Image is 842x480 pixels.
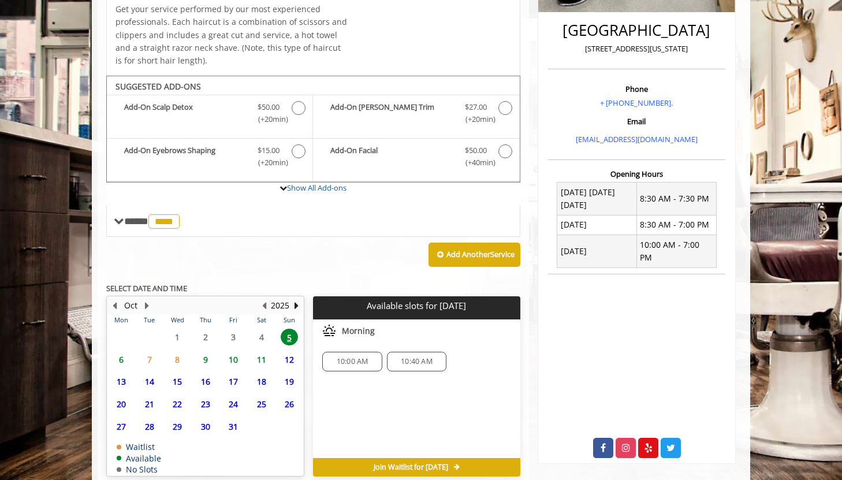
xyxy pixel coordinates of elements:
[557,235,637,268] td: [DATE]
[197,396,214,412] span: 23
[169,373,186,390] span: 15
[557,183,637,215] td: [DATE] [DATE] [DATE]
[330,144,453,169] b: Add-On Facial
[107,314,135,326] th: Mon
[135,371,163,393] td: Select day14
[636,235,716,268] td: 10:00 AM - 7:00 PM
[318,301,515,311] p: Available slots for [DATE]
[446,249,515,259] b: Add Another Service
[258,101,280,113] span: $50.00
[292,299,301,312] button: Next Year
[252,113,286,125] span: (+20min )
[113,418,130,435] span: 27
[116,81,201,92] b: SUGGESTED ADD-ONS
[219,314,247,326] th: Fri
[191,314,219,326] th: Thu
[191,348,219,371] td: Select day9
[107,371,135,393] td: Select day13
[253,373,270,390] span: 18
[401,357,433,366] span: 10:40 AM
[465,101,487,113] span: $27.00
[141,373,158,390] span: 14
[135,393,163,415] td: Select day21
[281,373,298,390] span: 19
[141,418,158,435] span: 28
[551,22,722,39] h2: [GEOGRAPHIC_DATA]
[163,393,191,415] td: Select day22
[247,348,275,371] td: Select day11
[281,329,298,345] span: 5
[253,396,270,412] span: 25
[107,348,135,371] td: Select day6
[135,314,163,326] th: Tue
[191,393,219,415] td: Select day23
[124,144,246,169] b: Add-On Eyebrows Shaping
[342,326,375,336] span: Morning
[113,351,130,368] span: 6
[600,98,673,108] a: + [PHONE_NUMBER].
[163,371,191,393] td: Select day15
[259,299,269,312] button: Previous Year
[191,415,219,438] td: Select day30
[219,348,247,371] td: Select day10
[191,371,219,393] td: Select day16
[551,117,722,125] h3: Email
[169,396,186,412] span: 22
[225,418,242,435] span: 31
[141,396,158,412] span: 21
[322,352,382,371] div: 10:00 AM
[113,144,307,172] label: Add-On Eyebrows Shaping
[557,215,637,235] td: [DATE]
[281,351,298,368] span: 12
[636,183,716,215] td: 8:30 AM - 7:30 PM
[163,415,191,438] td: Select day29
[219,415,247,438] td: Select day31
[465,144,487,157] span: $50.00
[374,463,448,472] span: Join Waitlist for [DATE]
[281,396,298,412] span: 26
[141,351,158,368] span: 7
[551,43,722,55] p: [STREET_ADDRESS][US_STATE]
[169,351,186,368] span: 8
[275,348,304,371] td: Select day12
[225,373,242,390] span: 17
[107,415,135,438] td: Select day27
[106,283,187,293] b: SELECT DATE AND TIME
[117,454,161,463] td: Available
[225,396,242,412] span: 24
[135,348,163,371] td: Select day7
[258,144,280,157] span: $15.00
[169,418,186,435] span: 29
[429,243,520,267] button: Add AnotherService
[275,314,304,326] th: Sun
[107,393,135,415] td: Select day20
[110,299,119,312] button: Previous Month
[197,351,214,368] span: 9
[459,113,493,125] span: (+20min )
[163,348,191,371] td: Select day8
[197,373,214,390] span: 16
[636,215,716,235] td: 8:30 AM - 7:00 PM
[219,371,247,393] td: Select day17
[275,393,304,415] td: Select day26
[387,352,446,371] div: 10:40 AM
[576,134,698,144] a: [EMAIL_ADDRESS][DOMAIN_NAME]
[275,326,304,348] td: Select day5
[459,157,493,169] span: (+40min )
[219,393,247,415] td: Select day24
[319,101,513,128] label: Add-On Beard Trim
[113,373,130,390] span: 13
[319,144,513,172] label: Add-On Facial
[135,415,163,438] td: Select day28
[124,101,246,125] b: Add-On Scalp Detox
[116,3,348,68] p: Get your service performed by our most experienced professionals. Each haircut is a combination o...
[271,299,289,312] button: 2025
[330,101,453,125] b: Add-On [PERSON_NAME] Trim
[548,170,725,178] h3: Opening Hours
[113,101,307,128] label: Add-On Scalp Detox
[337,357,368,366] span: 10:00 AM
[197,418,214,435] span: 30
[551,85,722,93] h3: Phone
[287,183,347,193] a: Show All Add-ons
